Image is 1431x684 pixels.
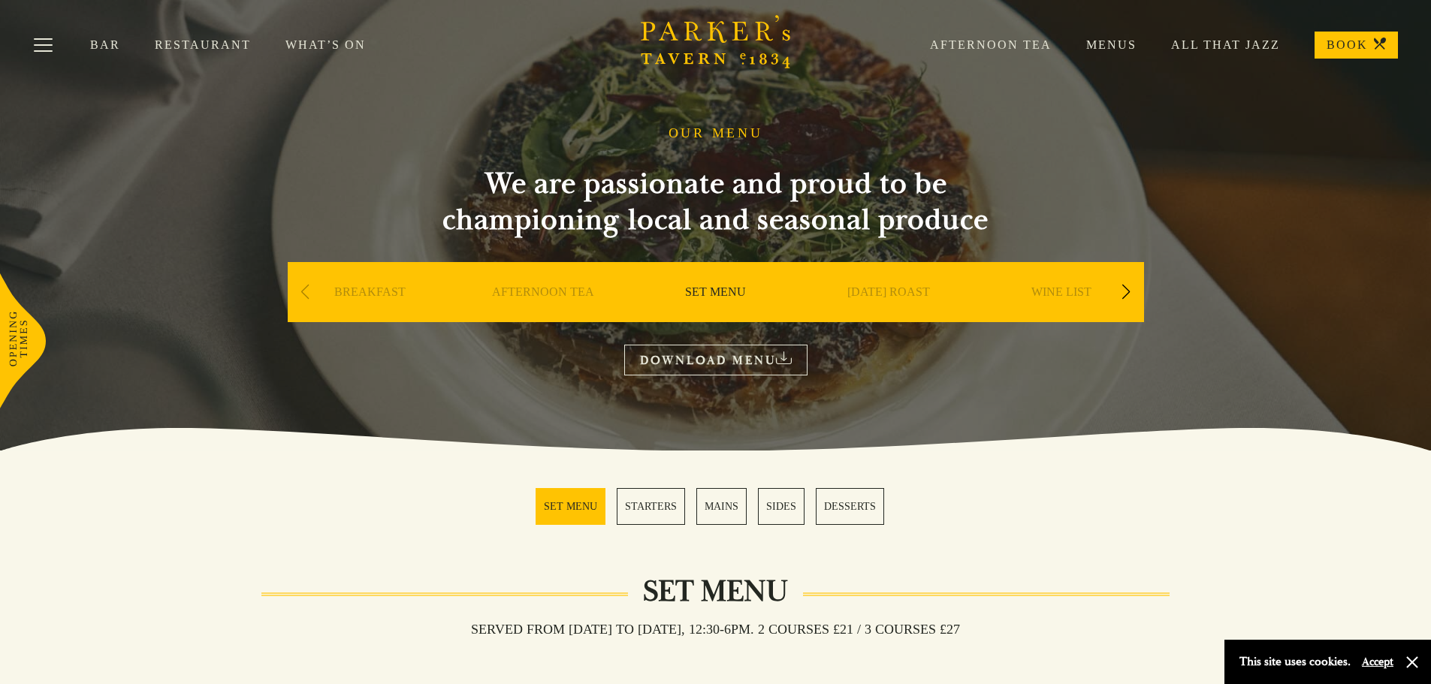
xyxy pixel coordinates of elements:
a: DOWNLOAD MENU [624,345,808,375]
h2: We are passionate and proud to be championing local and seasonal produce [415,166,1016,238]
button: Accept [1362,655,1393,669]
a: 3 / 5 [696,488,747,525]
h3: Served from [DATE] to [DATE], 12:30-6pm. 2 COURSES £21 / 3 COURSES £27 [456,621,975,637]
h2: Set Menu [628,574,803,610]
div: 4 / 9 [806,262,971,367]
div: 5 / 9 [979,262,1144,367]
a: SET MENU [685,285,746,345]
a: 1 / 5 [536,488,605,525]
div: Previous slide [295,276,315,309]
h1: OUR MENU [669,125,763,142]
a: [DATE] ROAST [847,285,930,345]
div: 3 / 9 [633,262,799,367]
div: 2 / 9 [460,262,626,367]
a: 5 / 5 [816,488,884,525]
a: 4 / 5 [758,488,805,525]
button: Close and accept [1405,655,1420,670]
p: This site uses cookies. [1239,651,1351,673]
a: WINE LIST [1031,285,1091,345]
div: 1 / 9 [288,262,453,367]
div: Next slide [1116,276,1137,309]
a: BREAKFAST [334,285,406,345]
a: AFTERNOON TEA [492,285,594,345]
a: 2 / 5 [617,488,685,525]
